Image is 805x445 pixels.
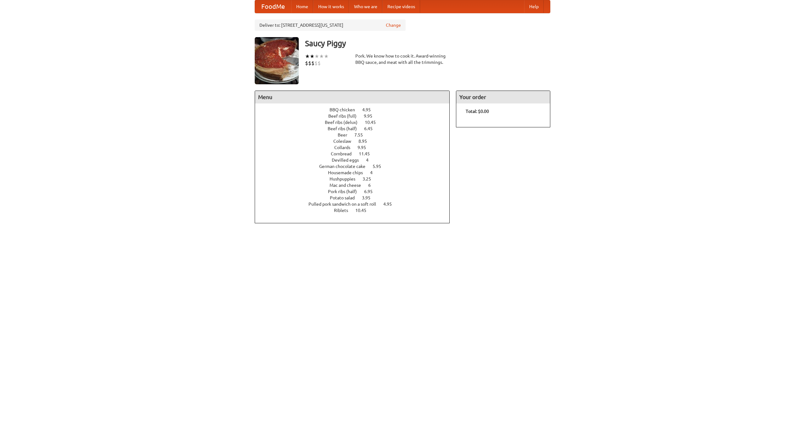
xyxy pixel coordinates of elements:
h3: Saucy Piggy [305,37,550,50]
a: Beef ribs (full) 9.95 [328,114,384,119]
li: ★ [319,53,324,60]
span: 7.55 [354,132,369,137]
a: Home [291,0,313,13]
span: Riblets [334,208,354,213]
a: Collards 9.95 [334,145,378,150]
span: 6.45 [364,126,379,131]
a: Beer 7.55 [338,132,375,137]
li: ★ [310,53,314,60]
a: Help [524,0,544,13]
span: 6 [368,183,377,188]
span: Coleslaw [333,139,358,144]
span: Beef ribs (half) [328,126,363,131]
span: BBQ chicken [330,107,361,112]
li: $ [318,60,321,67]
a: Pork ribs (half) 6.95 [328,189,384,194]
a: Devilled eggs 4 [332,158,380,163]
span: Beer [338,132,353,137]
span: Collards [334,145,357,150]
span: Pork ribs (half) [328,189,363,194]
span: 9.95 [364,114,379,119]
a: Pulled pork sandwich on a soft roll 4.95 [308,202,403,207]
a: Mac and cheese 6 [330,183,382,188]
span: Pulled pork sandwich on a soft roll [308,202,382,207]
div: Deliver to: [STREET_ADDRESS][US_STATE] [255,19,406,31]
span: 4 [366,158,375,163]
a: Change [386,22,401,28]
a: Beef ribs (delux) 10.45 [325,120,387,125]
a: Riblets 10.45 [334,208,378,213]
a: BBQ chicken 4.95 [330,107,382,112]
span: Devilled eggs [332,158,365,163]
span: 10.45 [365,120,382,125]
span: 5.95 [373,164,387,169]
li: $ [314,60,318,67]
li: ★ [324,53,329,60]
a: Beef ribs (half) 6.45 [328,126,384,131]
span: 4.95 [362,107,377,112]
span: Potato salad [330,195,361,200]
a: Hushpuppies 3.25 [330,176,383,181]
a: How it works [313,0,349,13]
h4: Menu [255,91,449,103]
span: Housemade chips [328,170,369,175]
span: German chocolate cake [319,164,372,169]
b: Total: $0.00 [466,109,489,114]
li: $ [308,60,311,67]
li: ★ [305,53,310,60]
span: Mac and cheese [330,183,367,188]
span: 8.95 [358,139,373,144]
span: 4 [370,170,379,175]
span: 9.95 [358,145,372,150]
img: angular.jpg [255,37,299,84]
a: Coleslaw 8.95 [333,139,379,144]
a: Potato salad 3.95 [330,195,382,200]
div: Pork. We know how to cook it. Award-winning BBQ sauce, and meat with all the trimmings. [355,53,450,65]
span: 6.95 [364,189,379,194]
span: 3.95 [362,195,377,200]
a: Recipe videos [382,0,420,13]
span: Beef ribs (delux) [325,120,364,125]
h4: Your order [456,91,550,103]
a: Who we are [349,0,382,13]
span: Beef ribs (full) [328,114,363,119]
span: 4.95 [383,202,398,207]
span: Cornbread [331,151,358,156]
li: $ [305,60,308,67]
span: 11.45 [359,151,376,156]
span: 10.45 [355,208,373,213]
span: Hushpuppies [330,176,362,181]
li: $ [311,60,314,67]
span: 3.25 [363,176,377,181]
a: German chocolate cake 5.95 [319,164,393,169]
a: Housemade chips 4 [328,170,384,175]
a: Cornbread 11.45 [331,151,381,156]
a: FoodMe [255,0,291,13]
li: ★ [314,53,319,60]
